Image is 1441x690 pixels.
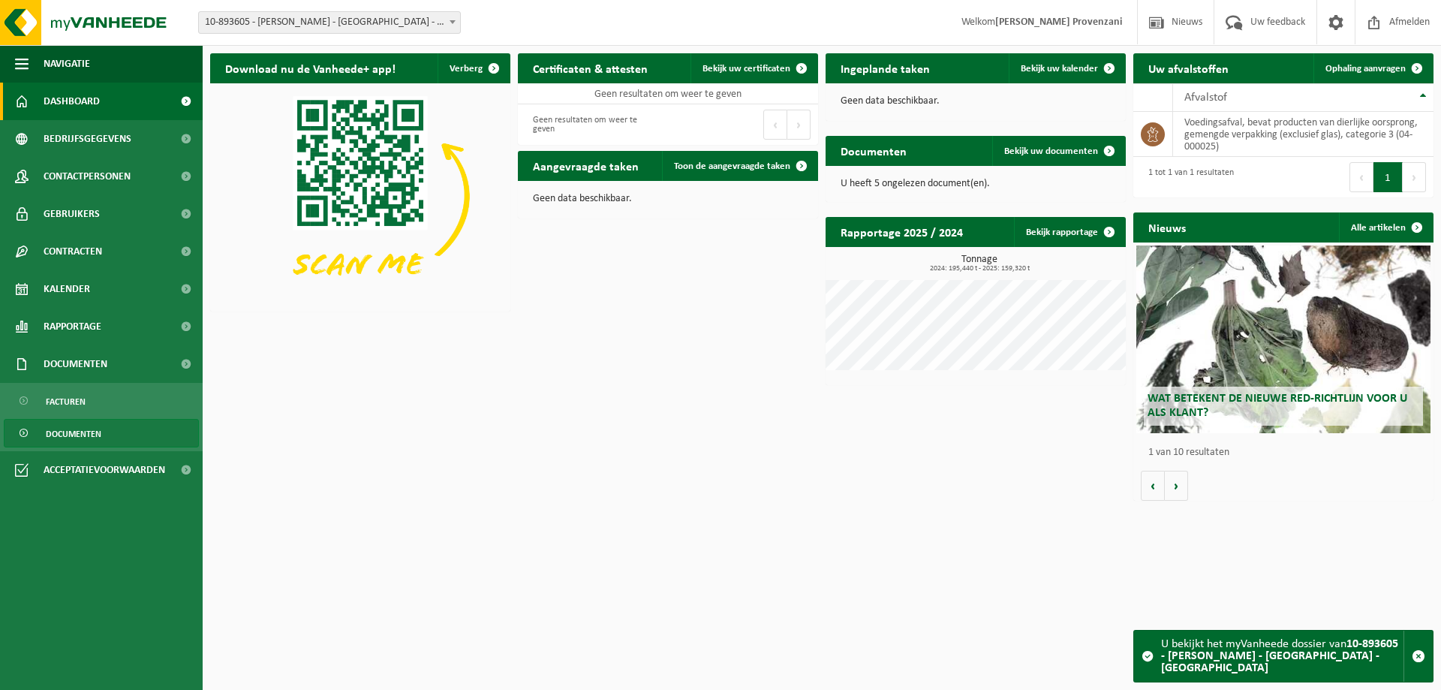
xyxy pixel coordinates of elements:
[1009,53,1124,83] a: Bekijk uw kalender
[199,12,460,33] span: 10-893605 - CHANTIER FERRERO - VEOLIA - ARLON
[1173,112,1433,157] td: voedingsafval, bevat producten van dierlijke oorsprong, gemengde verpakking (exclusief glas), cat...
[674,161,790,171] span: Toon de aangevraagde taken
[198,11,461,34] span: 10-893605 - CHANTIER FERRERO - VEOLIA - ARLON
[44,195,100,233] span: Gebruikers
[826,136,922,165] h2: Documenten
[995,17,1122,28] strong: [PERSON_NAME] Provenzani
[518,151,654,180] h2: Aangevraagde taken
[46,387,86,416] span: Facturen
[702,64,790,74] span: Bekijk uw certificaten
[44,83,100,120] span: Dashboard
[1014,217,1124,247] a: Bekijk rapportage
[1161,631,1403,682] div: U bekijkt het myVanheede dossier van
[438,53,509,83] button: Verberg
[1133,53,1244,83] h2: Uw afvalstoffen
[518,83,818,104] td: Geen resultaten om weer te geven
[1184,92,1227,104] span: Afvalstof
[1339,212,1432,243] a: Alle artikelen
[44,45,90,83] span: Navigatie
[833,255,1126,273] h3: Tonnage
[44,345,107,383] span: Documenten
[210,83,510,309] img: Download de VHEPlus App
[662,151,817,181] a: Toon de aangevraagde taken
[992,136,1124,166] a: Bekijk uw documenten
[1165,471,1188,501] button: Volgende
[833,265,1126,273] span: 2024: 195,440 t - 2025: 159,320 t
[1148,393,1407,419] span: Wat betekent de nieuwe RED-richtlijn voor u als klant?
[826,53,945,83] h2: Ingeplande taken
[1004,146,1098,156] span: Bekijk uw documenten
[826,217,978,246] h2: Rapportage 2025 / 2024
[1349,162,1373,192] button: Previous
[1136,246,1430,433] a: Wat betekent de nieuwe RED-richtlijn voor u als klant?
[4,419,199,447] a: Documenten
[46,420,101,448] span: Documenten
[1148,447,1426,458] p: 1 van 10 resultaten
[525,108,660,141] div: Geen resultaten om weer te geven
[44,270,90,308] span: Kalender
[1161,638,1398,674] strong: 10-893605 - [PERSON_NAME] - [GEOGRAPHIC_DATA] - [GEOGRAPHIC_DATA]
[44,233,102,270] span: Contracten
[4,387,199,415] a: Facturen
[841,96,1111,107] p: Geen data beschikbaar.
[1141,471,1165,501] button: Vorige
[1313,53,1432,83] a: Ophaling aanvragen
[763,110,787,140] button: Previous
[690,53,817,83] a: Bekijk uw certificaten
[44,451,165,489] span: Acceptatievoorwaarden
[841,179,1111,189] p: U heeft 5 ongelezen document(en).
[1403,162,1426,192] button: Next
[44,158,131,195] span: Contactpersonen
[210,53,411,83] h2: Download nu de Vanheede+ app!
[450,64,483,74] span: Verberg
[1373,162,1403,192] button: 1
[44,120,131,158] span: Bedrijfsgegevens
[1325,64,1406,74] span: Ophaling aanvragen
[1141,161,1234,194] div: 1 tot 1 van 1 resultaten
[518,53,663,83] h2: Certificaten & attesten
[1133,212,1201,242] h2: Nieuws
[1021,64,1098,74] span: Bekijk uw kalender
[787,110,811,140] button: Next
[533,194,803,204] p: Geen data beschikbaar.
[44,308,101,345] span: Rapportage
